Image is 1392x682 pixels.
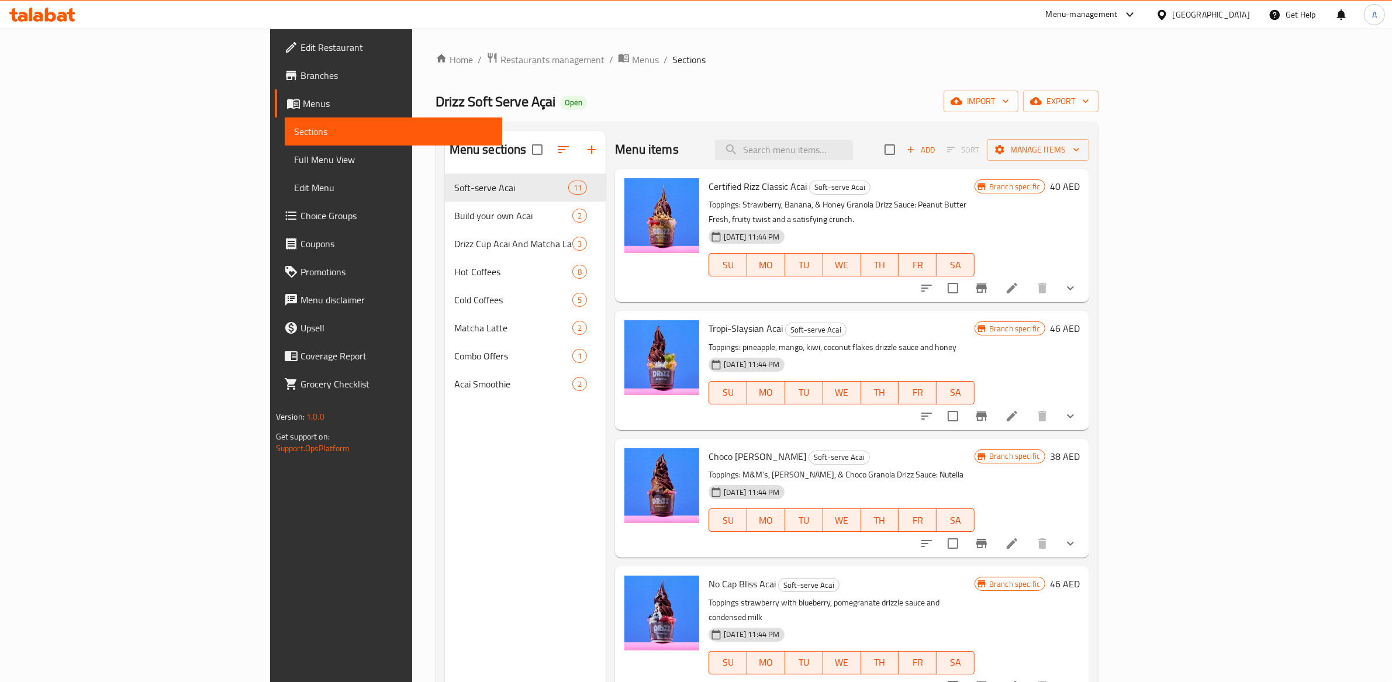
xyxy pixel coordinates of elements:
[454,349,573,363] span: Combo Offers
[624,178,699,253] img: Certified Rizz Classic Acai
[709,178,807,195] span: Certified Rizz Classic Acai
[275,230,503,258] a: Coupons
[752,512,780,529] span: MO
[486,52,605,67] a: Restaurants management
[573,323,586,334] span: 2
[445,174,606,202] div: Soft-serve Acai11
[905,143,937,157] span: Add
[985,181,1045,192] span: Branch specific
[275,89,503,117] a: Menus
[719,629,784,640] span: [DATE] 11:44 PM
[719,487,784,498] span: [DATE] 11:44 PM
[300,237,493,251] span: Coupons
[823,651,861,674] button: WE
[903,257,932,274] span: FR
[941,384,970,401] span: SA
[672,53,706,67] span: Sections
[902,141,939,159] span: Add item
[903,512,932,529] span: FR
[572,377,587,391] div: items
[709,575,776,593] span: No Cap Bliss Acai
[861,253,899,276] button: TH
[709,448,806,465] span: Choco [PERSON_NAME]
[573,238,586,250] span: 3
[709,253,747,276] button: SU
[985,579,1045,590] span: Branch specific
[1056,402,1084,430] button: show more
[300,293,493,307] span: Menu disclaimer
[714,512,742,529] span: SU
[941,654,970,671] span: SA
[790,384,818,401] span: TU
[300,321,493,335] span: Upsell
[573,351,586,362] span: 1
[1063,409,1077,423] svg: Show Choices
[778,578,840,592] div: Soft-serve Acai
[899,651,937,674] button: FR
[454,321,573,335] div: Matcha Latte
[454,237,573,251] span: Drizz Cup Acai And Matcha Latte Combo
[899,381,937,404] button: FR
[709,508,747,532] button: SU
[828,654,856,671] span: WE
[752,654,780,671] span: MO
[445,370,606,398] div: Acai Smoothie2
[903,384,932,401] span: FR
[445,169,606,403] nav: Menu sections
[276,429,330,444] span: Get support on:
[618,52,659,67] a: Menus
[573,210,586,221] span: 2
[1050,320,1080,337] h6: 46 AED
[903,654,932,671] span: FR
[1032,94,1089,109] span: export
[560,96,587,110] div: Open
[941,512,970,529] span: SA
[1005,536,1019,551] a: Edit menu item
[573,379,586,390] span: 2
[300,209,493,223] span: Choice Groups
[953,94,1009,109] span: import
[609,53,613,67] li: /
[747,253,785,276] button: MO
[968,529,996,558] button: Branch-specific-item
[550,136,578,164] span: Sort sections
[937,651,975,674] button: SA
[285,146,503,174] a: Full Menu View
[752,257,780,274] span: MO
[913,274,941,302] button: sort-choices
[1005,281,1019,295] a: Edit menu item
[445,314,606,342] div: Matcha Latte2
[454,209,573,223] span: Build your own Acai
[1028,274,1056,302] button: delete
[664,53,668,67] li: /
[1056,274,1084,302] button: show more
[436,88,555,115] span: Drizz Soft Serve Açai
[866,654,894,671] span: TH
[300,377,493,391] span: Grocery Checklist
[1173,8,1250,21] div: [GEOGRAPHIC_DATA]
[809,181,871,195] div: Soft-serve Acai
[572,265,587,279] div: items
[785,508,823,532] button: TU
[747,381,785,404] button: MO
[572,293,587,307] div: items
[968,402,996,430] button: Branch-specific-item
[715,140,853,160] input: search
[275,202,503,230] a: Choice Groups
[878,137,902,162] span: Select section
[987,139,1089,161] button: Manage items
[719,231,784,243] span: [DATE] 11:44 PM
[866,512,894,529] span: TH
[275,33,503,61] a: Edit Restaurant
[985,323,1045,334] span: Branch specific
[275,314,503,342] a: Upsell
[445,230,606,258] div: Drizz Cup Acai And Matcha Latte Combo3
[275,342,503,370] a: Coverage Report
[810,181,870,194] span: Soft-serve Acai
[913,529,941,558] button: sort-choices
[809,451,870,465] div: Soft-serve Acai
[941,276,965,300] span: Select to update
[300,40,493,54] span: Edit Restaurant
[709,340,975,355] p: Toppings: pineapple, mango, kiwi, coconut flakes drizzle sauce and honey
[1023,91,1099,112] button: export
